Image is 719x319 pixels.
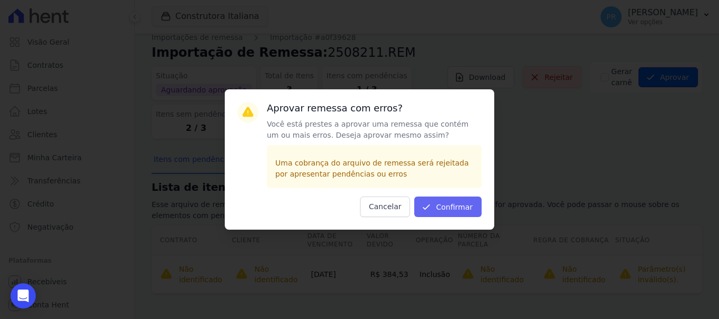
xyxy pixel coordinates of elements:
button: Cancelar [360,197,411,217]
p: Uma cobrança do arquivo de remessa será rejeitada por apresentar pendências ou erros [275,158,473,180]
button: Confirmar [414,197,482,217]
p: Você está prestes a aprovar uma remessa que contém um ou mais erros. Deseja aprovar mesmo assim? [267,119,482,141]
h3: Aprovar remessa com erros? [267,102,482,115]
div: Open Intercom Messenger [11,283,36,308]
